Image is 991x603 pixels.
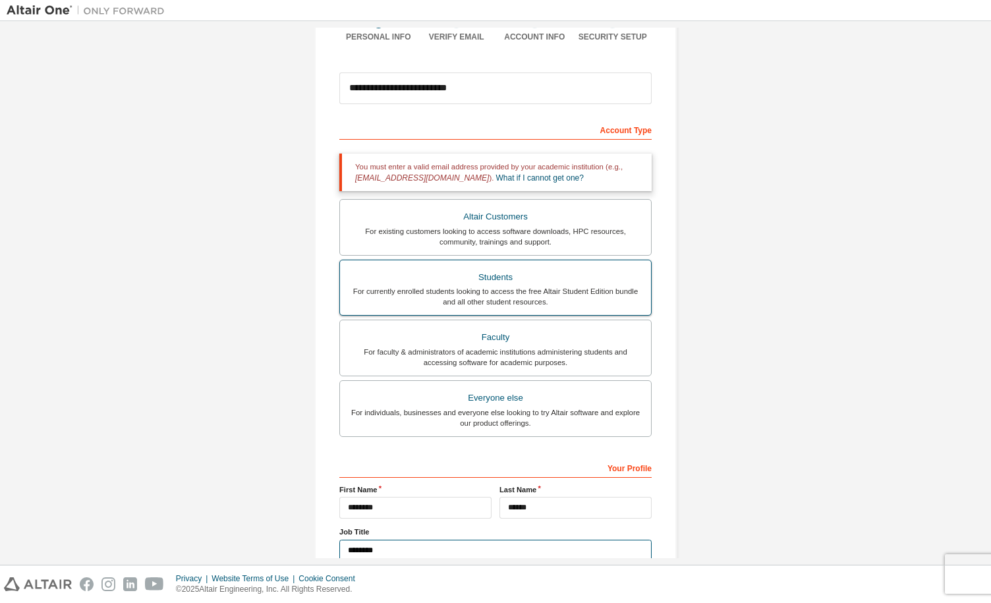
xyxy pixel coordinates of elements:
div: Cookie Consent [298,573,362,584]
div: Privacy [176,573,212,584]
div: Personal Info [339,32,418,42]
div: Account Type [339,119,652,140]
div: Security Setup [574,32,652,42]
div: Your Profile [339,457,652,478]
div: For existing customers looking to access software downloads, HPC resources, community, trainings ... [348,226,643,247]
img: altair_logo.svg [4,577,72,591]
div: Faculty [348,328,643,347]
img: youtube.svg [145,577,164,591]
label: First Name [339,484,492,495]
div: Students [348,268,643,287]
label: Last Name [499,484,652,495]
img: Altair One [7,4,171,17]
span: [EMAIL_ADDRESS][DOMAIN_NAME] [355,173,489,183]
img: instagram.svg [101,577,115,591]
img: linkedin.svg [123,577,137,591]
div: You must enter a valid email address provided by your academic institution (e.g., ). [339,154,652,191]
div: For currently enrolled students looking to access the free Altair Student Edition bundle and all ... [348,286,643,307]
label: Job Title [339,527,652,537]
div: Everyone else [348,389,643,407]
div: For faculty & administrators of academic institutions administering students and accessing softwa... [348,347,643,368]
p: © 2025 Altair Engineering, Inc. All Rights Reserved. [176,584,363,595]
div: Website Terms of Use [212,573,298,584]
div: Verify Email [418,32,496,42]
div: For individuals, businesses and everyone else looking to try Altair software and explore our prod... [348,407,643,428]
div: Altair Customers [348,208,643,226]
a: What if I cannot get one? [496,173,584,183]
div: Account Info [495,32,574,42]
img: facebook.svg [80,577,94,591]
